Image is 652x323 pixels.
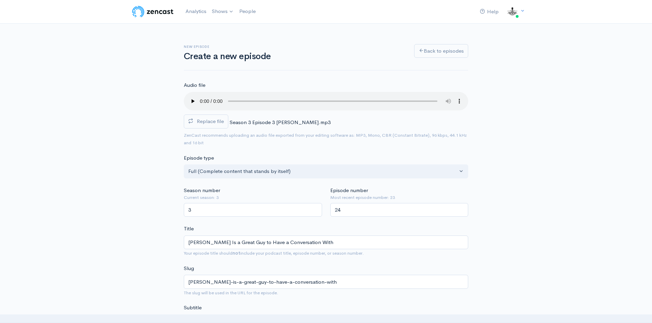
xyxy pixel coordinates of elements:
label: Episode type [184,154,214,162]
iframe: gist-messenger-bubble-iframe [629,300,645,316]
a: Analytics [183,4,209,19]
h1: Create a new episode [184,52,406,62]
img: ... [506,5,519,18]
a: People [236,4,258,19]
small: Current season: 3 [184,194,322,201]
div: Full (Complete content that stands by itself) [188,167,458,175]
input: Enter episode number [330,203,469,217]
input: What is the episode's title? [184,235,468,250]
span: Season 3 Episode 3 [PERSON_NAME].mp3 [230,119,331,125]
small: The slug will be used in the URL for the episode. [184,290,278,296]
h6: New episode [184,45,406,49]
label: Audio file [184,81,205,89]
label: Title [184,225,194,233]
input: title-of-episode [184,275,468,289]
small: Most recent episode number: 23 [330,194,469,201]
label: Episode number [330,187,368,194]
span: Replace file [197,118,224,124]
small: ZenCast recommends uploading an audio file exported from your editing software as: MP3, Mono, CBR... [184,132,467,146]
strong: not [232,250,240,256]
button: Full (Complete content that stands by itself) [184,164,468,178]
label: Slug [184,265,194,272]
label: Season number [184,187,220,194]
a: Back to episodes [414,44,468,58]
input: Enter season number for this episode [184,203,322,217]
img: ZenCast Logo [131,5,175,18]
a: Shows [209,4,236,19]
label: Subtitle [184,304,202,312]
small: Your episode title should include your podcast title, episode number, or season number. [184,250,364,256]
a: Help [477,4,501,19]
